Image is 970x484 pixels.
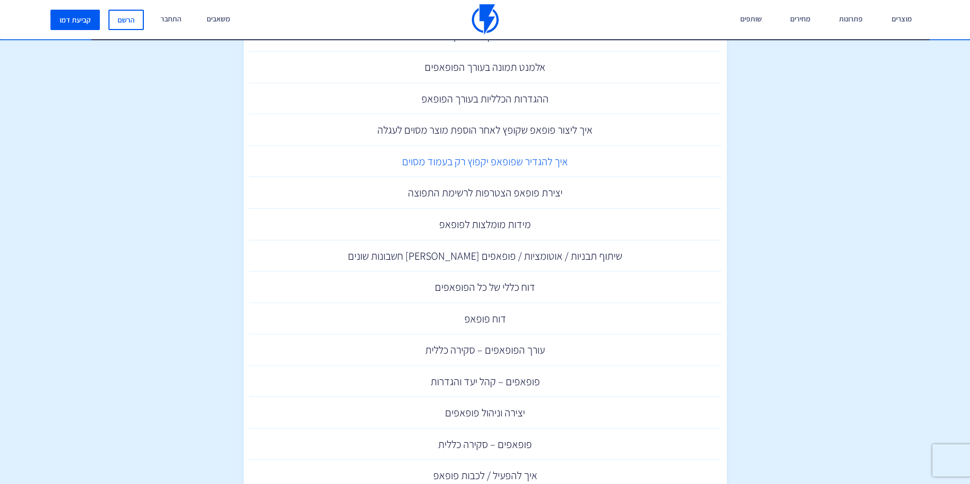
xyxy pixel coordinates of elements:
[249,146,721,178] a: איך להגדיר שפופאפ יקפוץ רק בעמוד מסוים
[108,10,144,30] a: הרשם
[249,272,721,303] a: דוח כללי של כל הפופאפים
[249,240,721,272] a: שיתוף תבניות / אוטומציות / פופאפים [PERSON_NAME] חשבונות שונים
[249,177,721,209] a: יצירת פופאפ הצטרפות לרשימת התפוצה
[249,209,721,240] a: מידות מומלצות לפופאפ
[249,303,721,335] a: דוח פופאפ
[50,10,100,30] a: קביעת דמו
[249,114,721,146] a: איך ליצור פופאפ שקופץ לאחר הוספת מוצר מסוים לעגלה
[249,366,721,398] a: פופאפים – קהל יעד והגדרות
[249,52,721,83] a: אלמנט תמונה בעורך הפופאפים
[249,334,721,366] a: עורך הפופאפים – סקירה כללית
[249,397,721,429] a: יצירה וניהול פופאפים
[249,83,721,115] a: ההגדרות הכלליות בעורך הפופאפ
[249,429,721,460] a: פופאפים – סקירה כללית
